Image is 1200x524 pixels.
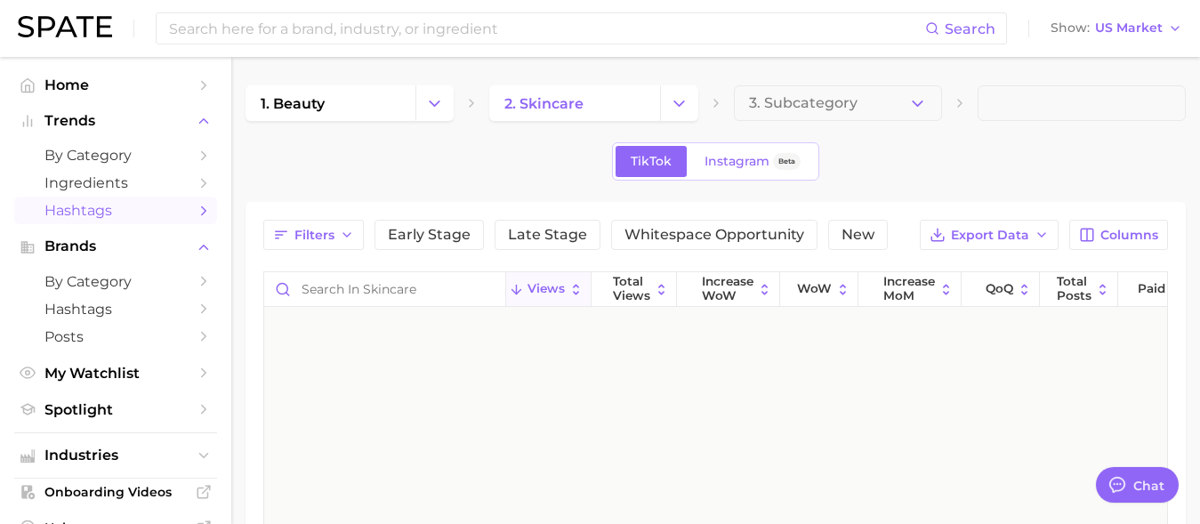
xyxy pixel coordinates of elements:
span: New [842,228,874,242]
span: 1. beauty [261,95,325,112]
span: Brands [44,238,187,254]
span: Total Posts [1057,275,1091,302]
span: 2. skincare [504,95,584,112]
a: Hashtags [14,197,217,224]
span: Hashtags [44,301,187,318]
span: My Watchlist [44,365,187,382]
span: Show [1051,23,1090,33]
button: Views [506,272,592,307]
a: by Category [14,268,217,295]
span: by Category [44,273,187,290]
img: SPATE [18,16,112,37]
span: Increase WoW [702,275,753,302]
button: Trends [14,108,217,134]
button: ShowUS Market [1046,17,1187,40]
input: Search in skincare [264,272,505,306]
span: Export Data [951,228,1029,243]
button: Total Views [592,272,677,307]
span: US Market [1095,23,1163,33]
a: 2. skincare [489,85,659,121]
span: WoW [797,282,832,296]
button: Export Data [920,220,1059,250]
a: 1. beauty [246,85,415,121]
a: Ingredients [14,169,217,197]
span: by Category [44,147,187,164]
a: My Watchlist [14,359,217,387]
span: Trends [44,113,187,129]
button: Brands [14,233,217,260]
button: increase MoM [858,272,962,307]
a: InstagramBeta [689,146,816,177]
span: Early Stage [388,228,471,242]
button: Change Category [415,85,454,121]
span: Paid [1138,282,1165,296]
button: Paid [1118,272,1191,307]
span: 3. Subcategory [749,95,858,111]
span: QoQ [986,282,1013,296]
a: Onboarding Videos [14,479,217,505]
span: Whitespace Opportunity [624,228,804,242]
span: Late Stage [508,228,587,242]
input: Search here for a brand, industry, or ingredient [167,13,925,44]
button: Total Posts [1040,272,1118,307]
a: Home [14,71,217,99]
a: TikTok [616,146,687,177]
span: Search [945,20,995,37]
button: WoW [780,272,858,307]
button: Industries [14,442,217,469]
a: Spotlight [14,396,217,423]
a: Hashtags [14,295,217,323]
span: Instagram [705,154,769,169]
button: Filters [263,220,364,250]
span: Home [44,77,187,93]
span: Columns [1100,228,1158,243]
span: Hashtags [44,202,187,219]
button: Increase WoW [677,272,780,307]
span: Ingredients [44,174,187,191]
a: Posts [14,323,217,351]
a: by Category [14,141,217,169]
span: TikTok [631,154,672,169]
span: Onboarding Videos [44,484,187,500]
span: Total Views [613,275,650,302]
span: Posts [44,328,187,345]
button: Columns [1069,220,1168,250]
span: Industries [44,447,187,464]
button: QoQ [962,272,1040,307]
span: increase MoM [883,275,935,302]
span: Spotlight [44,401,187,418]
span: Filters [294,228,334,243]
button: 3. Subcategory [734,85,942,121]
span: Beta [778,154,795,169]
button: Change Category [660,85,698,121]
span: Views [528,282,565,296]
